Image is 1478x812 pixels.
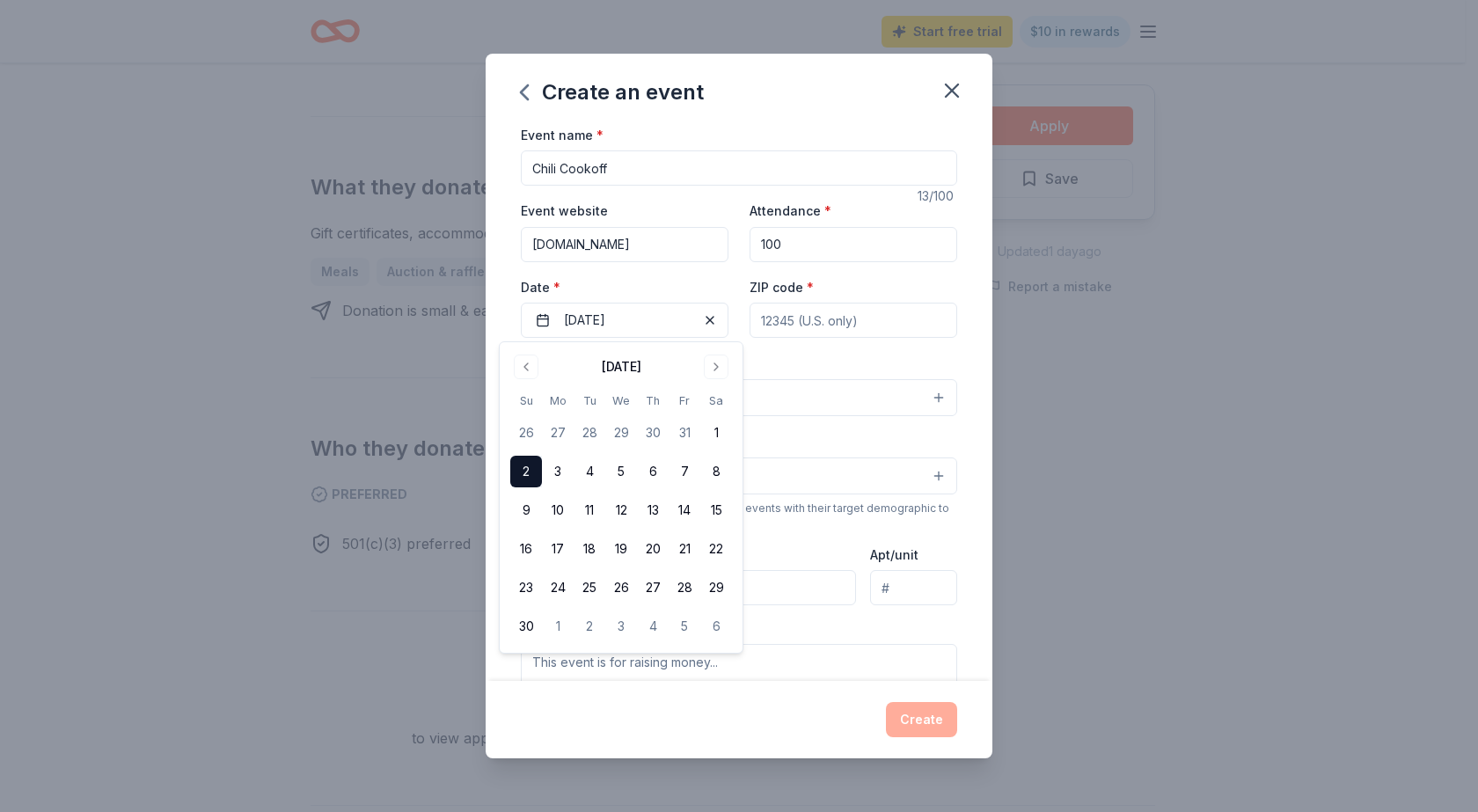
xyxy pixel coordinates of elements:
[521,127,604,144] label: Event name
[542,417,574,449] button: 27
[574,611,605,642] button: 2
[521,279,728,296] label: Date
[700,391,732,410] th: Saturday
[521,303,728,338] button: [DATE]
[637,494,669,526] button: 13
[510,611,542,642] button: 30
[574,533,605,565] button: 18
[510,391,542,410] th: Sunday
[510,494,542,526] button: 9
[574,494,605,526] button: 11
[750,202,831,220] label: Attendance
[510,533,542,565] button: 16
[700,533,732,565] button: 22
[574,456,605,487] button: 4
[669,611,700,642] button: 5
[918,186,957,207] div: 13 /100
[669,391,700,410] th: Friday
[750,227,957,262] input: 20
[700,611,732,642] button: 6
[521,202,608,220] label: Event website
[510,417,542,449] button: 26
[669,494,700,526] button: 14
[637,533,669,565] button: 20
[542,611,574,642] button: 1
[605,391,637,410] th: Wednesday
[750,279,814,296] label: ZIP code
[574,572,605,604] button: 25
[605,572,637,604] button: 26
[521,150,957,186] input: Spring Fundraiser
[542,494,574,526] button: 10
[605,456,637,487] button: 5
[542,391,574,410] th: Monday
[602,356,641,377] div: [DATE]
[637,572,669,604] button: 27
[637,417,669,449] button: 30
[510,456,542,487] button: 2
[542,572,574,604] button: 24
[605,417,637,449] button: 29
[637,611,669,642] button: 4
[521,227,728,262] input: https://www...
[637,456,669,487] button: 6
[700,494,732,526] button: 15
[669,417,700,449] button: 31
[700,456,732,487] button: 8
[521,78,704,106] div: Create an event
[700,417,732,449] button: 1
[669,456,700,487] button: 7
[704,355,728,379] button: Go to next month
[542,456,574,487] button: 3
[514,355,538,379] button: Go to previous month
[700,572,732,604] button: 29
[669,572,700,604] button: 28
[637,391,669,410] th: Thursday
[574,417,605,449] button: 28
[542,533,574,565] button: 17
[510,572,542,604] button: 23
[605,611,637,642] button: 3
[574,391,605,410] th: Tuesday
[669,533,700,565] button: 21
[605,533,637,565] button: 19
[870,546,918,564] label: Apt/unit
[750,303,957,338] input: 12345 (U.S. only)
[870,570,957,605] input: #
[605,494,637,526] button: 12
